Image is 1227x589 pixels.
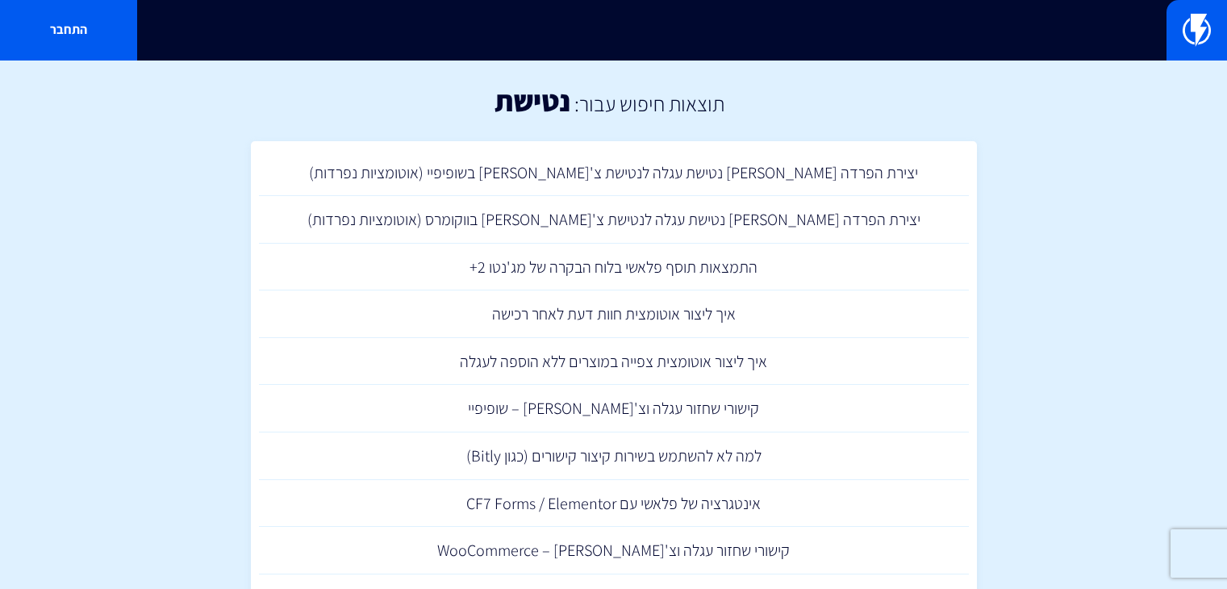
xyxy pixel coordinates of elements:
[259,432,969,480] a: למה לא להשתמש בשירות קיצור קישורים (כגון Bitly)
[259,196,969,244] a: יצירת הפרדה [PERSON_NAME] נטישת עגלה לנטישת צ'[PERSON_NAME] בווקומרס (אוטומציות נפרדות)
[259,385,969,432] a: קישורי שחזור עגלה וצ'[PERSON_NAME] – שופיפיי
[259,480,969,528] a: אינטגרציה של פלאשי עם CF7 Forms / Elementor
[259,527,969,574] a: קישורי שחזור עגלה וצ'[PERSON_NAME] – WooCommerce
[570,92,724,115] h2: תוצאות חיפוש עבור:
[259,149,969,197] a: יצירת הפרדה [PERSON_NAME] נטישת עגלה לנטישת צ'[PERSON_NAME] בשופיפיי (אוטומציות נפרדות)
[259,290,969,338] a: איך ליצור אוטומצית חוות דעת לאחר רכישה
[495,85,570,117] h1: נטישת
[259,338,969,386] a: איך ליצור אוטומצית צפייה במוצרים ללא הוספה לעגלה
[259,244,969,291] a: התמצאות תוסף פלאשי בלוח הבקרה של מג'נטו 2+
